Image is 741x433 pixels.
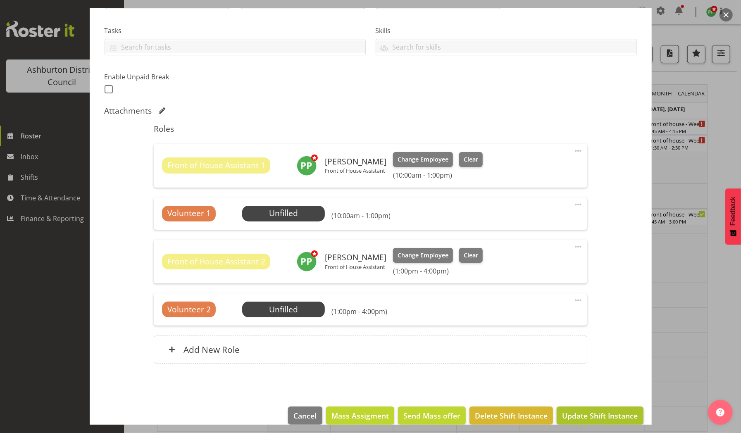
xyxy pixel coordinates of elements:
h6: (1:00pm - 4:00pm) [331,307,387,316]
span: Volunteer 1 [167,207,211,219]
input: Search for skills [376,40,636,53]
span: Change Employee [398,251,448,260]
span: Cancel [294,410,317,421]
span: Clear [464,155,478,164]
h5: Attachments [105,106,152,116]
h6: [PERSON_NAME] [325,253,386,262]
button: Change Employee [393,152,453,167]
label: Enable Unpaid Break [105,72,230,82]
img: polly-price11030.jpg [297,252,317,271]
h6: (10:00am - 1:00pm) [331,212,391,220]
img: help-xxl-2.png [716,408,724,416]
button: Clear [459,248,483,263]
span: Delete Shift Instance [475,410,548,421]
button: Mass Assigment [326,407,394,425]
button: Delete Shift Instance [469,407,553,425]
span: Volunteer 2 [167,304,211,316]
span: Send Mass offer [403,410,460,421]
span: Unfilled [269,207,298,219]
span: Change Employee [398,155,448,164]
p: Front of House Assistant [325,167,386,174]
button: Clear [459,152,483,167]
h6: Add New Role [183,344,240,355]
button: Cancel [288,407,322,425]
span: Update Shift Instance [562,410,638,421]
h6: (1:00pm - 4:00pm) [393,267,482,275]
button: Update Shift Instance [557,407,643,425]
span: Unfilled [269,304,298,315]
h6: (10:00am - 1:00pm) [393,171,482,179]
span: Front of House Assistant 2 [167,256,265,268]
label: Skills [376,26,637,36]
button: Change Employee [393,248,453,263]
span: Feedback [729,197,737,226]
span: Clear [464,251,478,260]
p: Front of House Assistant [325,264,386,270]
h5: Roles [154,124,587,134]
img: polly-price11030.jpg [297,156,317,176]
button: Feedback - Show survey [725,188,741,245]
button: Send Mass offer [398,407,466,425]
span: Mass Assigment [331,410,389,421]
input: Search for tasks [105,40,365,53]
h6: [PERSON_NAME] [325,157,386,166]
span: Front of House Assistant 1 [167,159,265,171]
label: Tasks [105,26,366,36]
